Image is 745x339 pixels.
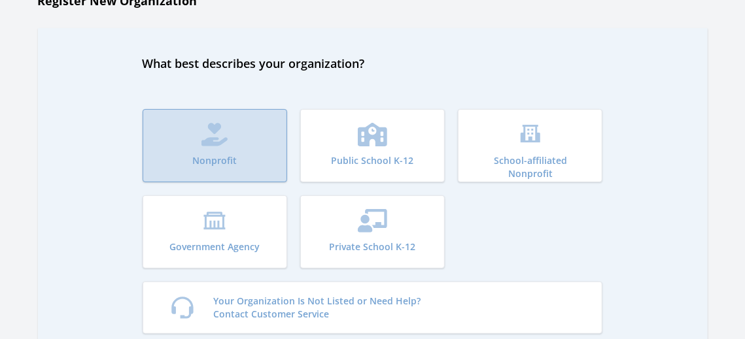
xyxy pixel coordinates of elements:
[143,109,287,182] button: Nonprofit
[192,154,237,167] p: Nonprofit
[143,282,603,334] a: Your Organization Is Not Listed or Need Help?Contact Customer Service
[331,154,413,167] p: Public School K-12
[300,109,445,182] button: Public School K-12
[143,54,603,73] h2: What best describes your organization?
[329,240,415,253] p: Private School K-12
[477,154,583,180] p: School-affiliated Nonprofit
[300,195,445,268] button: Private School K-12
[214,295,421,321] p: Your Organization Is Not Listed or Need Help? Contact Customer Service
[169,240,260,253] p: Government Agency
[458,109,602,182] button: School-affiliated Nonprofit
[143,195,287,268] button: Government Agency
